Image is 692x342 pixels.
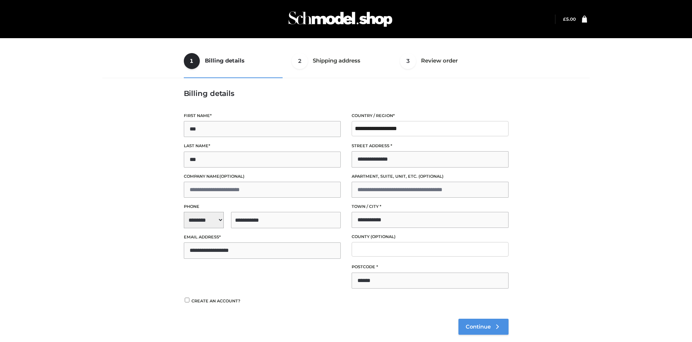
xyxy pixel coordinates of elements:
span: Continue [466,323,491,330]
label: Postcode [352,263,509,270]
label: County [352,233,509,240]
label: Apartment, suite, unit, etc. [352,173,509,180]
span: £ [563,16,566,22]
span: (optional) [418,174,444,179]
img: Schmodel Admin 964 [286,5,395,33]
a: Continue [458,319,509,335]
label: Country / Region [352,112,509,119]
input: Create an account? [184,298,190,302]
span: (optional) [219,174,244,179]
span: (optional) [371,234,396,239]
label: Town / City [352,203,509,210]
h3: Billing details [184,89,509,98]
label: Street address [352,142,509,149]
label: Company name [184,173,341,180]
label: Email address [184,234,341,241]
a: £5.00 [563,16,576,22]
bdi: 5.00 [563,16,576,22]
label: Last name [184,142,341,149]
label: Phone [184,203,341,210]
span: Create an account? [191,298,240,303]
label: First name [184,112,341,119]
